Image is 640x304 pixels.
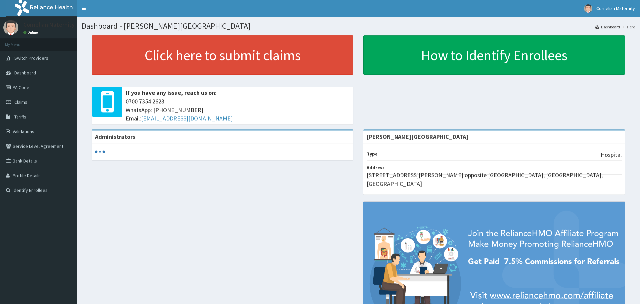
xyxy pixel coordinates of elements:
li: Here [621,24,635,30]
span: Claims [14,99,27,105]
a: Click here to submit claims [92,35,353,75]
p: Cornelian Maternity [23,22,75,28]
span: Switch Providers [14,55,48,61]
strong: [PERSON_NAME][GEOGRAPHIC_DATA] [367,133,468,140]
h1: Dashboard - [PERSON_NAME][GEOGRAPHIC_DATA] [82,22,635,30]
span: Tariffs [14,114,26,120]
span: 0700 7354 2623 WhatsApp: [PHONE_NUMBER] Email: [126,97,350,123]
b: Type [367,151,378,157]
a: How to Identify Enrollees [363,35,625,75]
p: [STREET_ADDRESS][PERSON_NAME] opposite [GEOGRAPHIC_DATA], [GEOGRAPHIC_DATA], [GEOGRAPHIC_DATA] [367,171,622,188]
a: Online [23,30,39,35]
b: Administrators [95,133,135,140]
img: User Image [3,20,18,35]
b: If you have any issue, reach us on: [126,89,217,96]
p: Hospital [601,150,622,159]
span: Cornelian Maternity [596,5,635,11]
a: [EMAIL_ADDRESS][DOMAIN_NAME] [141,114,233,122]
svg: audio-loading [95,147,105,157]
a: Dashboard [595,24,620,30]
b: Address [367,165,385,171]
img: User Image [584,4,592,13]
span: Dashboard [14,70,36,76]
